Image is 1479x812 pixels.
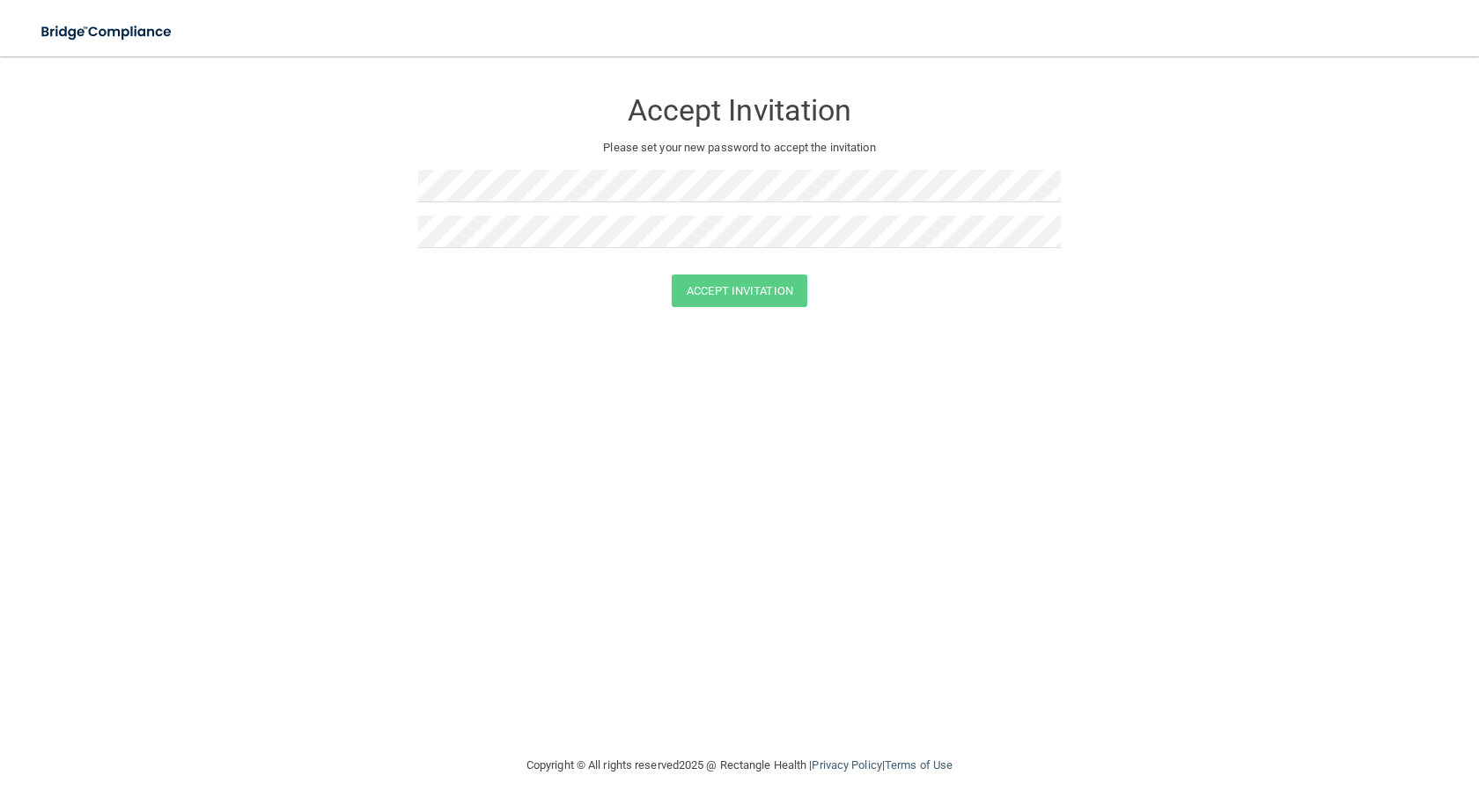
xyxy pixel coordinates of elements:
h3: Accept Invitation [418,94,1061,127]
img: bridge_compliance_login_screen.278c3ca4.svg [26,14,188,50]
a: Terms of Use [885,758,953,772]
button: Accept Invitation [672,274,807,307]
div: Copyright © All rights reserved 2025 @ Rectangle Health | | [418,737,1061,794]
p: Please set your new password to accept the invitation [431,137,1048,158]
a: Privacy Policy [812,758,881,772]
